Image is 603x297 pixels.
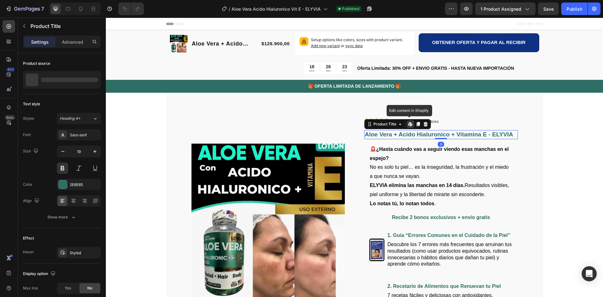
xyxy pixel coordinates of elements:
[258,113,412,122] h1: Aloe Vera + Acido Hialuronico + Vitamina E - ELYVIA
[106,18,603,297] iframe: Design area
[204,52,209,55] p: HRS
[220,46,225,52] div: 28
[23,197,41,205] div: Align
[538,3,559,15] button: Save
[3,3,47,15] button: 7
[23,116,34,121] div: Styles
[475,3,535,15] button: 1 product assigned
[264,183,329,189] strong: Lo notas tú, lo notan todos
[332,124,338,129] div: 0
[155,22,184,30] div: $126.900,00
[6,67,15,72] div: 450
[286,101,333,107] p: 122,000+ Mujeres Felices
[326,22,420,27] span: OBTENER OFERTA Y PAGAR AL RECIBIR
[41,5,44,13] p: 7
[234,26,257,30] span: or
[282,266,406,272] p: 2. Recetario de Alimentos que Renuevan tu Piel
[342,6,359,12] span: Published
[252,47,437,54] p: Oferta Limitada: 30% OFF + ENVIO GRATIS - HASTA NUEVA IMPORTACIÓN
[567,6,582,12] div: Publish
[282,215,405,220] strong: 1. Guía “Errores Comunes en el Cuidado de la Piel”
[65,285,71,291] span: Yes
[70,250,99,256] div: Styled
[264,163,406,182] p: Resultados visibles, piel uniforme y la libertad de mirarte sin esconderte.
[286,197,384,203] p: Recibe 2 bonos exclusivos + envío gratis
[205,26,234,30] span: Add new variant
[264,165,359,170] strong: ELYVIA elimina las manchas en 14 días.
[1,65,497,72] p: 🎁 OFERTA LIMITADA DE LANZAMIENTO 🎁
[23,147,40,156] div: Size
[31,39,49,45] p: Settings
[220,52,225,55] p: MIN
[264,127,406,163] p: No es solo tu piel… es la inseguridad, la frustración y el miedo a que nunca se vayan.
[543,6,554,12] span: Save
[118,3,144,15] div: Undo/Redo
[229,6,230,12] span: /
[30,22,98,30] p: Product Title
[60,116,80,121] span: Heading 4*
[204,46,209,52] div: 18
[87,285,92,291] span: No
[62,39,83,45] p: Advanced
[205,19,304,31] p: Setup options like colors, sizes with product variant.
[282,224,406,250] p: Descubre los 7 errores más frecuentes que arruinan tus resultados (como usar productos equivocado...
[313,16,433,35] button: <p><span style="font-size:15px;">OBTENER OFERTA Y PAGAR AL RECIBIR</span></p>
[5,115,15,120] div: Beta
[23,249,34,255] div: Hover
[23,182,33,187] div: Color
[23,285,38,291] div: Max line
[57,113,101,124] button: Heading 4*
[70,182,99,188] div: 2E6E65
[266,104,292,109] div: Product Title
[23,235,34,241] div: Effect
[264,183,330,189] span: .
[264,129,403,143] strong: ¿Hasta cuándo vas a seguir viendo esas manchas en el espejo?
[47,214,77,220] div: Show more
[231,6,321,12] span: Aloe Vera Acido Hialuronico Vit E - ELYVIA
[23,101,40,107] div: Text style
[23,270,57,278] div: Display option
[263,221,279,244] img: gempages_551282848456246145-fe730b6c-5b47-456b-b263-522e245b5231.webp
[23,61,50,66] div: Product source
[240,26,257,30] span: sync data
[561,3,588,15] button: Publish
[264,129,270,134] span: 🚨
[481,6,521,12] span: 1 product assigned
[23,132,31,138] div: Font
[582,266,597,281] div: Open Intercom Messenger
[236,52,241,55] p: SEC
[236,46,241,52] div: 23
[23,212,101,223] button: Show more
[70,132,99,138] div: Sans-serif
[282,275,406,294] p: 7 recetas fáciles y deliciosas con antioxidantes, vitaminas y nutrientes que trabajan desde dentr...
